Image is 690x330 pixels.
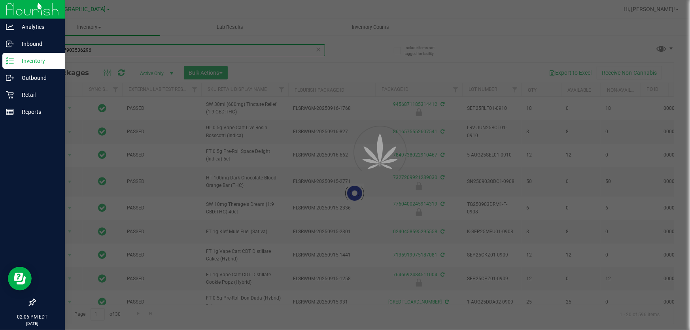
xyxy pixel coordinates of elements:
[4,321,61,326] p: [DATE]
[14,73,61,83] p: Outbound
[14,56,61,66] p: Inventory
[14,22,61,32] p: Analytics
[14,107,61,117] p: Reports
[6,108,14,116] inline-svg: Reports
[6,40,14,48] inline-svg: Inbound
[4,313,61,321] p: 02:06 PM EDT
[6,74,14,82] inline-svg: Outbound
[14,90,61,100] p: Retail
[6,91,14,99] inline-svg: Retail
[6,57,14,65] inline-svg: Inventory
[6,23,14,31] inline-svg: Analytics
[8,267,32,290] iframe: Resource center
[14,39,61,49] p: Inbound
